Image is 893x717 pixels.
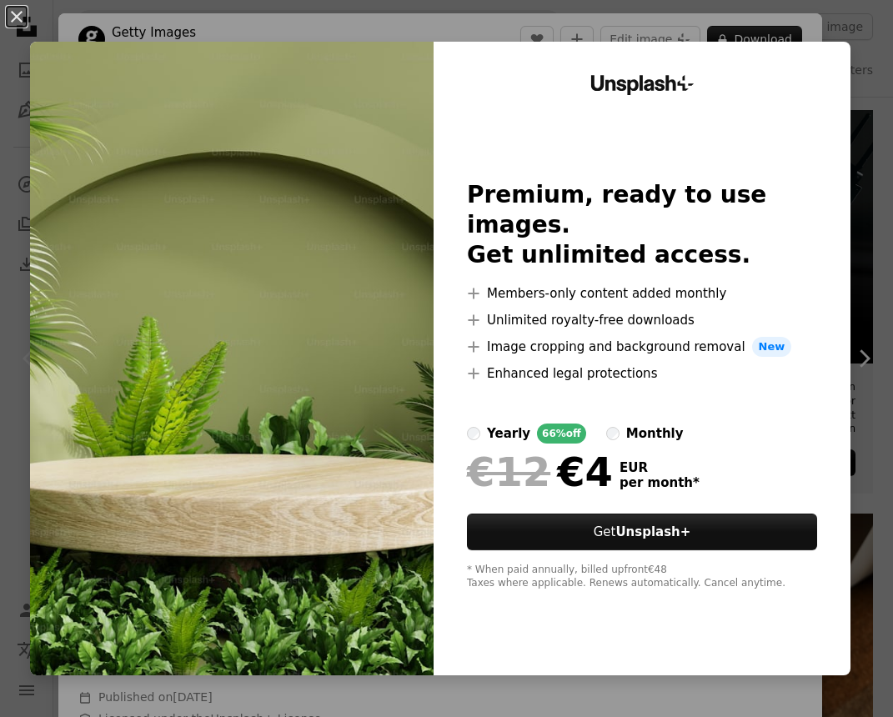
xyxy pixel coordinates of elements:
input: yearly66%off [467,427,480,440]
span: New [752,337,792,357]
input: monthly [606,427,620,440]
li: Image cropping and background removal [467,337,817,357]
li: Members-only content added monthly [467,283,817,303]
span: €12 [467,450,550,494]
div: 66% off [537,424,586,444]
div: * When paid annually, billed upfront €48 Taxes where applicable. Renews automatically. Cancel any... [467,564,817,590]
li: Enhanced legal protections [467,364,817,384]
li: Unlimited royalty-free downloads [467,310,817,330]
div: €4 [467,450,613,494]
button: GetUnsplash+ [467,514,817,550]
div: monthly [626,424,684,444]
div: yearly [487,424,530,444]
strong: Unsplash+ [615,524,690,539]
h2: Premium, ready to use images. Get unlimited access. [467,180,817,270]
span: EUR [620,460,700,475]
span: per month * [620,475,700,490]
